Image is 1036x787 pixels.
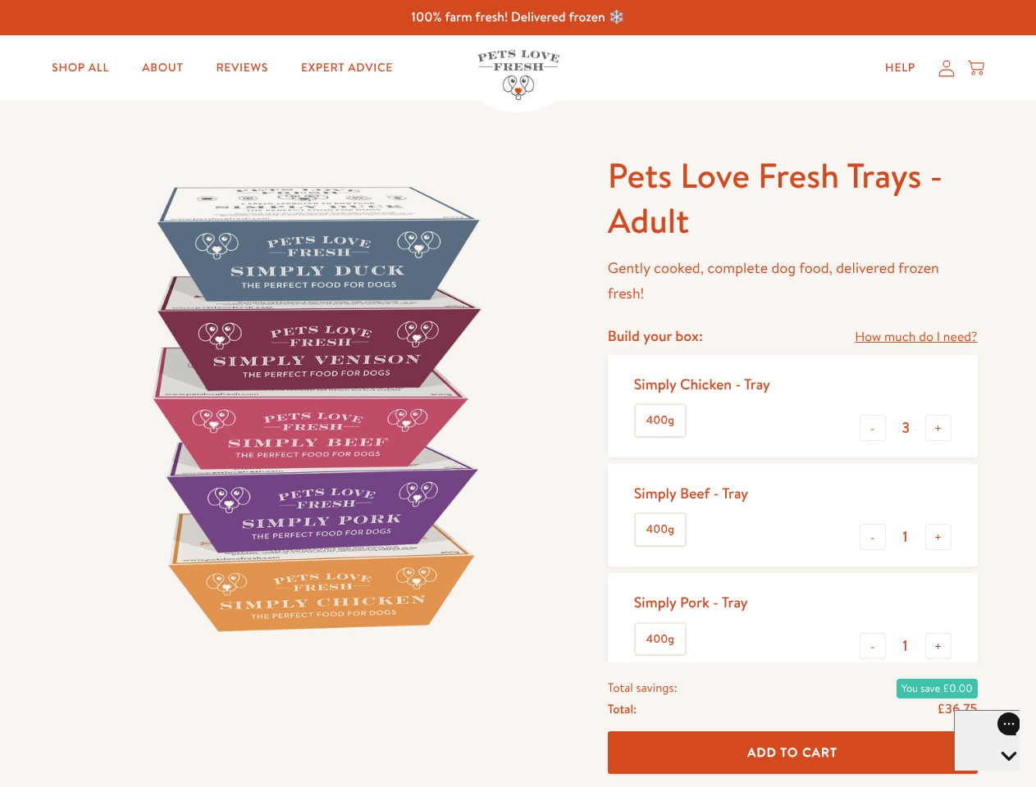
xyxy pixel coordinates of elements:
[872,52,929,84] a: Help
[636,514,685,545] label: 400g
[747,744,837,761] span: Add To Cart
[288,52,406,84] a: Expert Advice
[203,52,281,84] a: Reviews
[608,153,978,243] h1: Pets Love Fresh Trays - Adult
[608,677,678,698] span: Total savings:
[897,679,978,698] span: You save £0.00
[608,731,978,775] button: Add To Cart
[636,624,685,655] label: 400g
[860,524,886,550] button: -
[855,326,977,348] a: How much do I need?
[59,153,568,662] img: Pets Love Fresh Trays - Adult
[937,700,977,718] span: £36.75
[925,633,952,659] button: +
[925,415,952,441] button: +
[860,415,886,441] button: -
[608,698,637,720] span: Total:
[634,375,770,393] div: Simply Chicken - Tray
[477,50,559,100] img: Pets Love Fresh
[925,524,952,550] button: +
[39,52,122,84] a: Shop All
[954,710,1020,771] iframe: Gorgias live chat messenger
[608,256,978,306] p: Gently cooked, complete dog food, delivered frozen fresh!
[608,326,703,345] h4: Build your box:
[860,633,886,659] button: -
[636,405,685,436] label: 400g
[634,593,748,612] div: Simply Pork - Tray
[129,52,196,84] a: About
[634,484,748,503] div: Simply Beef - Tray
